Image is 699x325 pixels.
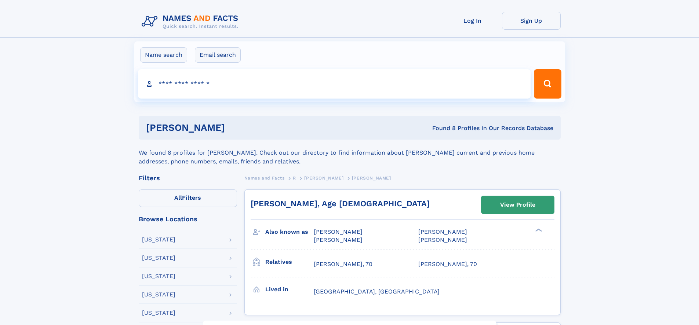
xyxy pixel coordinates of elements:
[139,175,237,181] div: Filters
[502,12,561,30] a: Sign Up
[142,237,175,243] div: [US_STATE]
[481,196,554,214] a: View Profile
[142,292,175,298] div: [US_STATE]
[139,189,237,207] label: Filters
[251,199,430,208] a: [PERSON_NAME], Age [DEMOGRAPHIC_DATA]
[244,173,285,182] a: Names and Facts
[140,47,187,63] label: Name search
[293,173,296,182] a: R
[314,236,363,243] span: [PERSON_NAME]
[142,310,175,316] div: [US_STATE]
[138,69,531,99] input: search input
[352,176,391,181] span: [PERSON_NAME]
[304,176,343,181] span: [PERSON_NAME]
[418,260,477,268] a: [PERSON_NAME], 70
[293,176,296,181] span: R
[328,124,553,132] div: Found 8 Profiles In Our Records Database
[304,173,343,182] a: [PERSON_NAME]
[265,283,314,296] h3: Lived in
[534,228,542,233] div: ❯
[418,236,467,243] span: [PERSON_NAME]
[142,255,175,261] div: [US_STATE]
[142,273,175,279] div: [US_STATE]
[265,226,314,238] h3: Also known as
[500,196,535,213] div: View Profile
[139,12,244,32] img: Logo Names and Facts
[146,123,329,132] h1: [PERSON_NAME]
[139,216,237,222] div: Browse Locations
[534,69,561,99] button: Search Button
[174,194,182,201] span: All
[443,12,502,30] a: Log In
[314,228,363,235] span: [PERSON_NAME]
[139,140,561,166] div: We found 8 profiles for [PERSON_NAME]. Check out our directory to find information about [PERSON_...
[195,47,241,63] label: Email search
[314,260,372,268] a: [PERSON_NAME], 70
[314,288,440,295] span: [GEOGRAPHIC_DATA], [GEOGRAPHIC_DATA]
[418,228,467,235] span: [PERSON_NAME]
[265,256,314,268] h3: Relatives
